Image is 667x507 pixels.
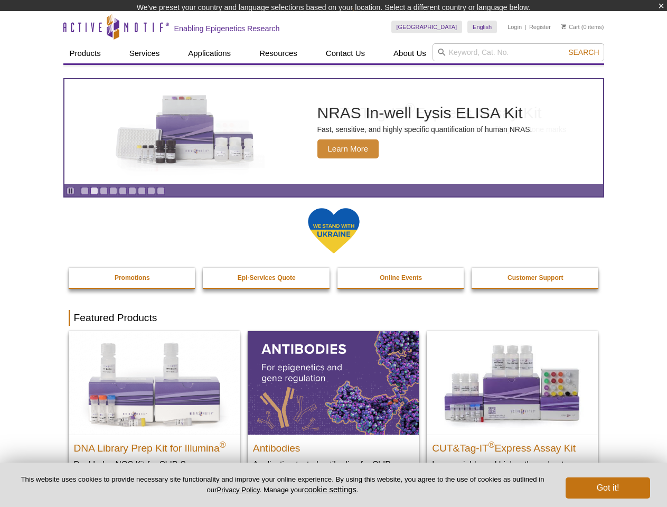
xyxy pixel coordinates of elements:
[64,79,603,184] article: NRAS In-well Lysis ELISA Kit
[217,486,259,494] a: Privacy Policy
[69,331,240,502] a: DNA Library Prep Kit for Illumina DNA Library Prep Kit for Illumina® Dual Index NGS Kit for ChIP-...
[220,440,226,449] sup: ®
[109,187,117,195] a: Go to slide 4
[561,24,566,29] img: Your Cart
[508,23,522,31] a: Login
[525,21,527,33] li: |
[352,8,380,33] img: Change Here
[253,43,304,63] a: Resources
[106,95,265,168] img: NRAS In-well Lysis ELISA Kit
[380,274,422,281] strong: Online Events
[90,187,98,195] a: Go to slide 2
[387,43,433,63] a: About Us
[529,23,551,31] a: Register
[69,268,196,288] a: Promotions
[427,331,598,491] a: CUT&Tag-IT® Express Assay Kit CUT&Tag-IT®Express Assay Kit Less variable and higher-throughput ge...
[123,43,166,63] a: Services
[561,21,604,33] li: (0 items)
[67,187,74,195] a: Toggle autoplay
[467,21,497,33] a: English
[432,438,593,454] h2: CUT&Tag-IT Express Assay Kit
[248,331,419,435] img: All Antibodies
[304,485,356,494] button: cookie settings
[138,187,146,195] a: Go to slide 7
[317,105,532,121] h2: NRAS In-well Lysis ELISA Kit
[147,187,155,195] a: Go to slide 8
[253,459,414,481] p: Application-tested antibodies for ChIP, CUT&Tag, and CUT&RUN.
[63,43,107,63] a: Products
[74,438,234,454] h2: DNA Library Prep Kit for Illumina
[17,475,548,495] p: This website uses cookies to provide necessary site functionality and improve your online experie...
[81,187,89,195] a: Go to slide 1
[203,268,331,288] a: Epi-Services Quote
[100,187,108,195] a: Go to slide 3
[561,23,580,31] a: Cart
[432,459,593,481] p: Less variable and higher-throughput genome-wide profiling of histone marks​.
[69,331,240,435] img: DNA Library Prep Kit for Illumina
[307,207,360,254] img: We Stand With Ukraine
[391,21,463,33] a: [GEOGRAPHIC_DATA]
[248,331,419,491] a: All Antibodies Antibodies Application-tested antibodies for ChIP, CUT&Tag, and CUT&RUN.
[566,477,650,499] button: Got it!
[433,43,604,61] input: Keyword, Cat. No.
[182,43,237,63] a: Applications
[174,24,280,33] h2: Enabling Epigenetics Research
[568,48,599,57] span: Search
[157,187,165,195] a: Go to slide 9
[320,43,371,63] a: Contact Us
[128,187,136,195] a: Go to slide 6
[427,331,598,435] img: CUT&Tag-IT® Express Assay Kit
[74,459,234,491] p: Dual Index NGS Kit for ChIP-Seq, CUT&RUN, and ds methylated DNA assays.
[488,440,495,449] sup: ®
[508,274,563,281] strong: Customer Support
[472,268,599,288] a: Customer Support
[317,139,379,158] span: Learn More
[69,310,599,326] h2: Featured Products
[253,438,414,454] h2: Antibodies
[317,125,532,134] p: Fast, sensitive, and highly specific quantification of human NRAS.
[115,274,150,281] strong: Promotions
[119,187,127,195] a: Go to slide 5
[337,268,465,288] a: Online Events
[64,79,603,184] a: NRAS In-well Lysis ELISA Kit NRAS In-well Lysis ELISA Kit Fast, sensitive, and highly specific qu...
[238,274,296,281] strong: Epi-Services Quote
[565,48,602,57] button: Search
